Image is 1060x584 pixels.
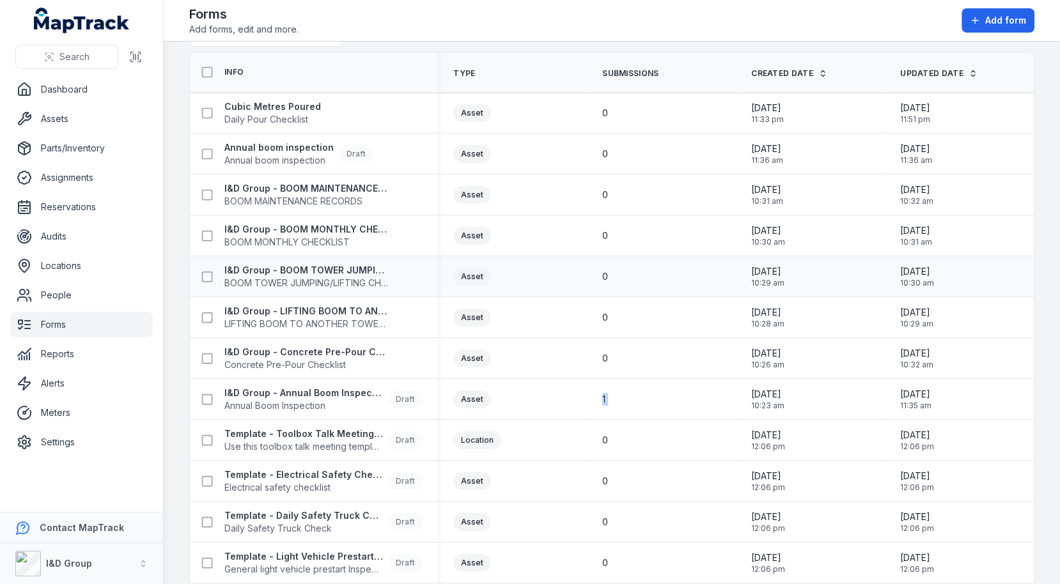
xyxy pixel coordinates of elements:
[900,102,930,114] span: [DATE]
[10,106,153,132] a: Assets
[751,511,785,534] time: 07/07/2025, 12:06:51 pm
[751,224,785,237] span: [DATE]
[751,442,785,452] span: 12:06 pm
[900,237,932,247] span: 10:31 am
[751,482,785,493] span: 12:06 pm
[602,229,608,242] span: 0
[751,306,784,329] time: 21/08/2025, 10:28:23 am
[962,8,1034,33] button: Add form
[751,142,783,165] time: 21/08/2025, 11:36:25 am
[15,45,118,69] button: Search
[900,551,934,564] span: [DATE]
[453,513,491,531] div: Asset
[224,427,383,440] strong: Template - Toolbox Talk Meeting Record
[224,154,334,167] span: Annual boom inspection
[224,100,321,126] a: Cubic Metres PouredDaily Pour Checklist
[224,305,388,318] strong: I&D Group - LIFTING BOOM TO ANOTHER TOWER CHECKLIST
[751,265,784,288] time: 21/08/2025, 10:29:39 am
[10,224,153,249] a: Audits
[224,358,388,371] span: Concrete Pre-Pour Checklist
[10,429,153,455] a: Settings
[751,511,785,523] span: [DATE]
[751,319,784,329] span: 10:28 am
[751,551,785,564] span: [DATE]
[751,183,783,196] span: [DATE]
[224,427,423,453] a: Template - Toolbox Talk Meeting RecordUse this toolbox talk meeting template to record details fr...
[224,550,383,563] strong: Template - Light Vehicle Prestart Inspection
[900,429,934,452] time: 07/07/2025, 12:06:51 pm
[224,236,388,249] span: BOOM MONTHLY CHECKLIST
[751,196,783,206] span: 10:31 am
[900,224,932,247] time: 21/08/2025, 10:31:21 am
[751,68,813,79] span: Created Date
[453,227,491,245] div: Asset
[224,346,388,358] strong: I&D Group - Concrete Pre-Pour Checklist
[900,183,933,196] span: [DATE]
[224,141,334,154] strong: Annual boom inspection
[900,306,933,329] time: 21/08/2025, 10:29:13 am
[40,522,124,533] strong: Contact MapTrack
[224,67,244,77] span: Info
[900,429,934,442] span: [DATE]
[10,165,153,190] a: Assignments
[388,554,423,572] div: Draft
[602,107,608,119] span: 0
[602,475,608,488] span: 0
[900,68,963,79] span: Updated Date
[900,347,933,360] span: [DATE]
[900,224,932,237] span: [DATE]
[224,468,423,494] a: Template - Electrical Safety CheckElectrical safety checklistDraft
[602,393,605,406] span: 1
[900,183,933,206] time: 21/08/2025, 10:32:00 am
[751,523,785,534] span: 12:06 pm
[34,8,130,33] a: MapTrack
[751,102,784,114] span: [DATE]
[224,223,388,236] strong: I&D Group - BOOM MONTHLY CHECKLIST
[224,563,383,576] span: General light vehicle prestart Inspection form
[900,564,934,574] span: 12:06 pm
[602,148,608,160] span: 0
[453,554,491,572] div: Asset
[900,482,934,493] span: 12:06 pm
[900,388,931,411] time: 21/08/2025, 11:35:51 am
[224,509,423,535] a: Template - Daily Safety Truck CheckDaily Safety Truck CheckDraft
[751,237,785,247] span: 10:30 am
[224,481,383,494] span: Electrical safety checklist
[900,401,931,411] span: 11:35 am
[224,223,388,249] a: I&D Group - BOOM MONTHLY CHECKLISTBOOM MONTHLY CHECKLIST
[224,522,383,535] span: Daily Safety Truck Check
[900,196,933,206] span: 10:32 am
[751,102,784,125] time: 05/10/2025, 11:33:09 pm
[224,387,423,412] a: I&D Group - Annual Boom InspectionAnnual Boom InspectionDraft
[751,401,784,411] span: 10:23 am
[339,145,373,163] div: Draft
[751,68,827,79] a: Created Date
[900,265,934,278] span: [DATE]
[224,141,373,167] a: Annual boom inspectionAnnual boom inspectionDraft
[751,347,784,370] time: 21/08/2025, 10:26:42 am
[224,264,388,289] a: I&D Group - BOOM TOWER JUMPING/LIFTING CHECKLISTBOOM TOWER JUMPING/LIFTING CHECKLIST
[900,319,933,329] span: 10:29 am
[900,114,930,125] span: 11:51 pm
[224,399,383,412] span: Annual Boom Inspection
[602,557,608,569] span: 0
[388,472,423,490] div: Draft
[10,282,153,308] a: People
[10,312,153,337] a: Forms
[900,551,934,574] time: 07/07/2025, 12:06:51 pm
[10,253,153,279] a: Locations
[224,387,383,399] strong: I&D Group - Annual Boom Inspection
[388,431,423,449] div: Draft
[602,516,608,528] span: 0
[602,270,608,283] span: 0
[453,431,501,449] div: Location
[751,360,784,370] span: 10:26 am
[453,268,491,286] div: Asset
[224,182,388,195] strong: I&D Group - BOOM MAINTENANCE RECORDS
[900,360,933,370] span: 10:32 am
[602,68,659,79] span: Submissions
[900,278,934,288] span: 10:30 am
[10,135,153,161] a: Parts/Inventory
[751,429,785,452] time: 07/07/2025, 12:06:51 pm
[453,350,491,367] div: Asset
